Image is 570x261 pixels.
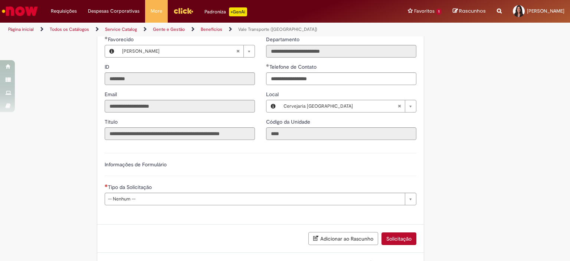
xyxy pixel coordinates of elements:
a: Cervejaria [GEOGRAPHIC_DATA]Limpar campo Local [280,100,416,112]
span: More [151,7,162,15]
img: ServiceNow [1,4,39,19]
span: Tipo da Solicitação [108,184,153,190]
input: Telefone de Contato [266,72,416,85]
a: Benefícios [201,26,222,32]
button: Solicitação [381,232,416,245]
a: [PERSON_NAME]Limpar campo Favorecido [118,45,255,57]
span: 1 [436,9,442,15]
a: Gente e Gestão [153,26,185,32]
ul: Trilhas de página [6,23,374,36]
button: Local, Visualizar este registro Cervejaria Rio de Janeiro [266,100,280,112]
span: Cervejaria [GEOGRAPHIC_DATA] [284,100,397,112]
label: Somente leitura - Título [105,118,119,125]
button: Adicionar ao Rascunho [308,232,378,245]
input: Departamento [266,45,416,58]
span: -- Nenhum -- [108,193,401,205]
a: Todos os Catálogos [50,26,89,32]
img: click_logo_yellow_360x200.png [173,5,193,16]
span: [PERSON_NAME] [527,8,564,14]
input: Título [105,127,255,140]
div: Padroniza [204,7,247,16]
input: Email [105,100,255,112]
span: Requisições [51,7,77,15]
span: Local [266,91,280,98]
a: Rascunhos [453,8,486,15]
p: +GenAi [229,7,247,16]
label: Informações de Formulário [105,161,167,168]
span: Obrigatório Preenchido [266,64,269,67]
abbr: Limpar campo Local [394,100,405,112]
label: Somente leitura - Código da Unidade [266,118,312,125]
label: Somente leitura - Departamento [266,36,301,43]
span: Obrigatório Preenchido [105,36,108,39]
span: Despesas Corporativas [88,7,140,15]
span: Necessários - Favorecido [108,36,135,43]
label: Somente leitura - ID [105,63,111,71]
a: Vale Transporte ([GEOGRAPHIC_DATA]) [238,26,317,32]
a: Página inicial [8,26,34,32]
input: Código da Unidade [266,127,416,140]
label: Somente leitura - Email [105,91,118,98]
span: Necessários [105,184,108,187]
span: Rascunhos [459,7,486,14]
span: [PERSON_NAME] [122,45,236,57]
button: Favorecido, Visualizar este registro Julie Alves Filgueira De Andrade [105,45,118,57]
a: Service Catalog [105,26,137,32]
abbr: Limpar campo Favorecido [232,45,243,57]
span: Favoritos [414,7,435,15]
span: Telefone de Contato [269,63,318,70]
input: ID [105,72,255,85]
